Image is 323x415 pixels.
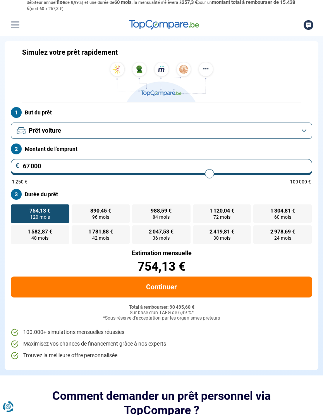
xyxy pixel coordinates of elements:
button: Prêt voiture [11,123,312,139]
div: *Sous réserve d'acceptation par les organismes prêteurs [11,316,312,322]
label: But du prêt [11,107,312,118]
span: 1 120,04 € [210,208,234,214]
span: 36 mois [153,236,170,241]
h1: Simulez votre prêt rapidement [22,48,118,57]
img: TopCompare.be [107,62,216,102]
span: 100 000 € [290,180,311,185]
span: 2 419,81 € [210,229,234,235]
div: Estimation mensuelle [11,251,312,257]
span: 24 mois [274,236,291,241]
li: Maximisez vos chances de financement grâce à nos experts [11,341,312,348]
div: 754,13 € [11,261,312,273]
span: 72 mois [213,215,230,220]
span: 60 mois [274,215,291,220]
span: 1 781,88 € [88,229,113,235]
label: Durée du prêt [11,189,312,200]
button: Continuer [11,277,312,298]
div: Total à rembourser: 90 495,60 € [11,305,312,311]
span: Prêt voiture [29,127,61,135]
img: TopCompare [129,20,199,30]
span: 120 mois [30,215,50,220]
span: 2 978,69 € [270,229,295,235]
span: 84 mois [153,215,170,220]
div: Sur base d'un TAEG de 6,49 %* [11,311,312,316]
label: Montant de l'emprunt [11,144,312,155]
span: 96 mois [92,215,109,220]
span: 48 mois [31,236,48,241]
li: 100.000+ simulations mensuelles réussies [11,329,312,337]
span: 988,59 € [151,208,172,214]
span: 890,45 € [90,208,111,214]
span: 42 mois [92,236,109,241]
span: 1 304,81 € [270,208,295,214]
span: 30 mois [213,236,230,241]
span: 1 250 € [12,180,27,185]
span: 754,13 € [29,208,50,214]
button: Menu [9,19,21,31]
span: 1 582,87 € [27,229,52,235]
span: 2 047,53 € [149,229,174,235]
span: € [15,163,19,169]
li: Trouvez la meilleure offre personnalisée [11,352,312,360]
